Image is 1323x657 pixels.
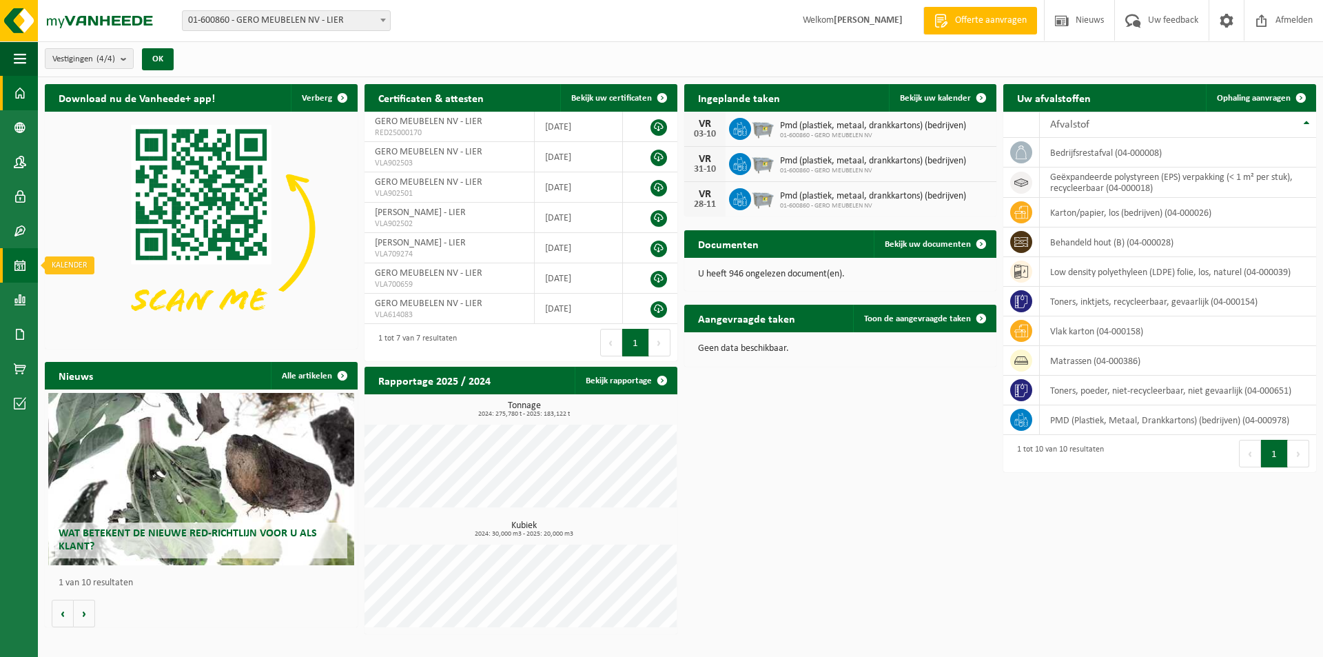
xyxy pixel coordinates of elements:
td: vlak karton (04-000158) [1040,316,1316,346]
span: [PERSON_NAME] - LIER [375,238,466,248]
span: Ophaling aanvragen [1217,94,1291,103]
td: toners, inktjets, recycleerbaar, gevaarlijk (04-000154) [1040,287,1316,316]
td: PMD (Plastiek, Metaal, Drankkartons) (bedrijven) (04-000978) [1040,405,1316,435]
td: matrassen (04-000386) [1040,346,1316,376]
td: bedrijfsrestafval (04-000008) [1040,138,1316,168]
button: Next [649,329,670,356]
button: OK [142,48,174,70]
span: RED25000170 [375,128,524,139]
p: Geen data beschikbaar. [698,344,983,354]
span: Pmd (plastiek, metaal, drankkartons) (bedrijven) [780,191,966,202]
td: [DATE] [535,112,623,142]
a: Bekijk rapportage [575,367,676,394]
a: Toon de aangevraagde taken [853,305,995,332]
h2: Aangevraagde taken [684,305,809,332]
span: 2024: 30,000 m3 - 2025: 20,000 m3 [371,531,677,538]
a: Bekijk uw certificaten [560,84,676,112]
span: Bekijk uw kalender [900,94,971,103]
span: GERO MEUBELEN NV - LIER [375,177,482,188]
span: Pmd (plastiek, metaal, drankkartons) (bedrijven) [780,121,966,132]
span: VLA902503 [375,158,524,169]
span: GERO MEUBELEN NV - LIER [375,268,482,279]
span: GERO MEUBELEN NV - LIER [375,147,482,157]
a: Ophaling aanvragen [1206,84,1315,112]
span: VLA614083 [375,310,524,321]
span: GERO MEUBELEN NV - LIER [375,117,482,127]
p: U heeft 946 ongelezen document(en). [698,270,983,279]
button: Previous [1239,440,1261,467]
span: Toon de aangevraagde taken [864,314,971,323]
td: [DATE] [535,172,623,203]
span: Bekijk uw documenten [885,240,971,249]
span: 01-600860 - GERO MEUBELEN NV [780,132,966,140]
button: Next [1288,440,1309,467]
span: 2024: 275,780 t - 2025: 183,122 t [371,411,677,418]
td: [DATE] [535,294,623,324]
span: VLA700659 [375,279,524,290]
h2: Rapportage 2025 / 2024 [365,367,504,394]
button: Vorige [52,600,74,627]
h2: Download nu de Vanheede+ app! [45,84,229,111]
img: WB-2500-GAL-GY-01 [751,186,775,210]
img: WB-2500-GAL-GY-01 [751,116,775,139]
span: 01-600860 - GERO MEUBELEN NV - LIER [182,10,391,31]
span: Wat betekent de nieuwe RED-richtlijn voor u als klant? [59,528,317,552]
button: Vestigingen(4/4) [45,48,134,69]
a: Bekijk uw kalender [889,84,995,112]
button: Previous [600,329,622,356]
strong: [PERSON_NAME] [834,15,903,26]
span: GERO MEUBELEN NV - LIER [375,299,482,309]
img: WB-2500-GAL-GY-01 [751,151,775,174]
div: VR [691,189,719,200]
td: [DATE] [535,233,623,263]
td: behandeld hout (B) (04-000028) [1040,228,1316,257]
span: Offerte aanvragen [952,14,1030,28]
button: Volgende [74,600,95,627]
span: Bekijk uw certificaten [571,94,652,103]
span: Vestigingen [52,49,115,70]
span: VLA709274 [375,249,524,260]
span: 01-600860 - GERO MEUBELEN NV [780,202,966,210]
span: 01-600860 - GERO MEUBELEN NV [780,167,966,175]
td: toners, poeder, niet-recycleerbaar, niet gevaarlijk (04-000651) [1040,376,1316,405]
div: 1 tot 10 van 10 resultaten [1010,438,1104,469]
div: 1 tot 7 van 7 resultaten [371,327,457,358]
span: [PERSON_NAME] - LIER [375,208,466,218]
img: Download de VHEPlus App [45,112,358,346]
span: 01-600860 - GERO MEUBELEN NV - LIER [183,11,390,30]
span: Verberg [302,94,332,103]
h3: Tonnage [371,401,677,418]
h2: Certificaten & attesten [365,84,498,111]
span: VLA902502 [375,219,524,230]
div: 31-10 [691,165,719,174]
h3: Kubiek [371,521,677,538]
h2: Documenten [684,230,772,257]
div: 03-10 [691,130,719,139]
td: geëxpandeerde polystyreen (EPS) verpakking (< 1 m² per stuk), recycleerbaar (04-000018) [1040,168,1316,198]
td: low density polyethyleen (LDPE) folie, los, naturel (04-000039) [1040,257,1316,287]
p: 1 van 10 resultaten [59,578,351,588]
h2: Nieuws [45,362,107,389]
span: Pmd (plastiek, metaal, drankkartons) (bedrijven) [780,156,966,167]
span: Afvalstof [1050,119,1089,130]
span: VLA902501 [375,188,524,199]
td: [DATE] [535,263,623,294]
h2: Uw afvalstoffen [1003,84,1105,111]
td: [DATE] [535,203,623,233]
button: 1 [622,329,649,356]
div: 28-11 [691,200,719,210]
a: Alle artikelen [271,362,356,390]
div: VR [691,154,719,165]
a: Offerte aanvragen [923,7,1037,34]
count: (4/4) [96,54,115,63]
h2: Ingeplande taken [684,84,794,111]
button: Verberg [291,84,356,112]
td: [DATE] [535,142,623,172]
button: 1 [1261,440,1288,467]
a: Bekijk uw documenten [874,230,995,258]
a: Wat betekent de nieuwe RED-richtlijn voor u als klant? [48,393,355,565]
div: VR [691,119,719,130]
td: karton/papier, los (bedrijven) (04-000026) [1040,198,1316,228]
